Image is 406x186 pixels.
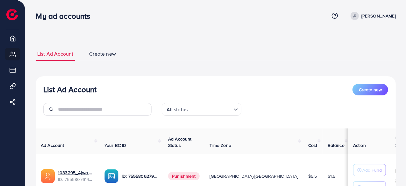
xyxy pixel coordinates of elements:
[361,12,396,20] p: [PERSON_NAME]
[165,105,189,114] span: All status
[89,50,116,58] span: Create new
[362,166,382,174] p: Add Fund
[58,169,94,176] a: 1033295_Ajwa Mart1_1759223615941
[359,86,382,93] span: Create new
[328,173,336,179] span: $1.5
[41,142,64,148] span: Ad Account
[43,85,96,94] h3: List Ad Account
[353,142,366,148] span: Action
[37,50,73,58] span: List Ad Account
[104,142,126,148] span: Your BC ID
[122,172,158,180] p: ID: 7555806279568359431
[189,104,231,114] input: Search for option
[58,176,94,183] span: ID: 7555807614962614290
[348,12,396,20] a: [PERSON_NAME]
[58,169,94,183] div: <span class='underline'>1033295_Ajwa Mart1_1759223615941</span></br>7555807614962614290
[379,157,401,181] iframe: Chat
[308,173,317,179] span: $5.5
[353,164,386,176] button: Add Fund
[168,136,192,148] span: Ad Account Status
[41,169,55,183] img: ic-ads-acc.e4c84228.svg
[168,172,200,180] span: Punishment
[162,103,241,116] div: Search for option
[6,9,18,20] img: logo
[210,142,231,148] span: Time Zone
[104,169,118,183] img: ic-ba-acc.ded83a64.svg
[353,84,388,95] button: Create new
[328,142,345,148] span: Balance
[210,173,298,179] span: [GEOGRAPHIC_DATA]/[GEOGRAPHIC_DATA]
[36,11,95,21] h3: My ad accounts
[308,142,317,148] span: Cost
